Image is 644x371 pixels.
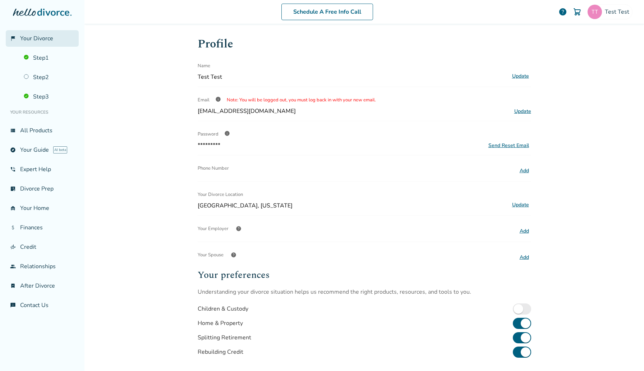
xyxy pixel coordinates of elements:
[510,200,531,210] button: Update
[6,30,79,47] a: flag_2Your Divorce
[19,88,79,105] a: Step3
[198,202,507,210] span: [GEOGRAPHIC_DATA], [US_STATE]
[198,268,531,282] h2: Your preferences
[10,186,16,192] span: list_alt_check
[10,264,16,269] span: group
[10,128,16,133] span: view_list
[198,221,229,236] span: Your Employer
[6,219,79,236] a: attach_moneyFinances
[198,187,243,202] span: Your Divorce Location
[588,5,602,19] img: rocko.laiden@freedrops.org
[10,283,16,289] span: bookmark_check
[10,244,16,250] span: finance_mode
[486,142,531,149] button: Send Reset Email
[6,122,79,139] a: view_listAll Products
[198,348,243,356] div: Rebuilding Credit
[10,225,16,230] span: attach_money
[573,8,581,16] img: Cart
[10,166,16,172] span: phone_in_talk
[198,161,229,175] span: Phone Number
[20,35,53,42] span: Your Divorce
[53,146,67,154] span: AI beta
[19,50,79,66] a: Step1
[558,8,567,16] a: help
[10,205,16,211] span: garage_home
[10,147,16,153] span: explore
[224,130,230,136] span: info
[198,319,243,327] div: Home & Property
[198,334,251,342] div: Splitting Retirement
[6,142,79,158] a: exploreYour GuideAI beta
[19,69,79,86] a: Step2
[198,107,296,115] span: [EMAIL_ADDRESS][DOMAIN_NAME]
[517,226,531,236] button: Add
[198,305,248,313] div: Children & Custody
[236,226,241,232] span: help
[6,200,79,216] a: garage_homeYour Home
[227,97,376,103] span: Note: You will be logged out, you must log back in with your new email.
[510,72,531,81] button: Update
[231,252,236,258] span: help
[198,248,224,262] span: Your Spouse
[6,258,79,275] a: groupRelationships
[6,278,79,294] a: bookmark_checkAfter Divorce
[6,161,79,178] a: phone_in_talkExpert Help
[6,180,79,197] a: list_alt_checkDivorce Prep
[198,93,531,107] div: Email
[6,105,79,119] li: Your Resources
[10,36,16,41] span: flag_2
[488,142,529,149] div: Send Reset Email
[10,302,16,308] span: chat_info
[6,297,79,313] a: chat_infoContact Us
[198,131,218,137] span: Password
[281,4,373,20] a: Schedule A Free Info Call
[215,96,221,102] span: info
[517,253,531,262] button: Add
[198,59,210,73] span: Name
[198,288,531,296] p: Understanding your divorce situation helps us recommend the right products, resources, and tools ...
[198,73,507,81] span: Test Test
[198,35,531,53] h1: Profile
[605,8,632,16] span: Test Test
[517,166,531,175] button: Add
[514,108,531,115] span: Update
[6,239,79,255] a: finance_modeCredit
[608,336,644,371] iframe: Chat Widget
